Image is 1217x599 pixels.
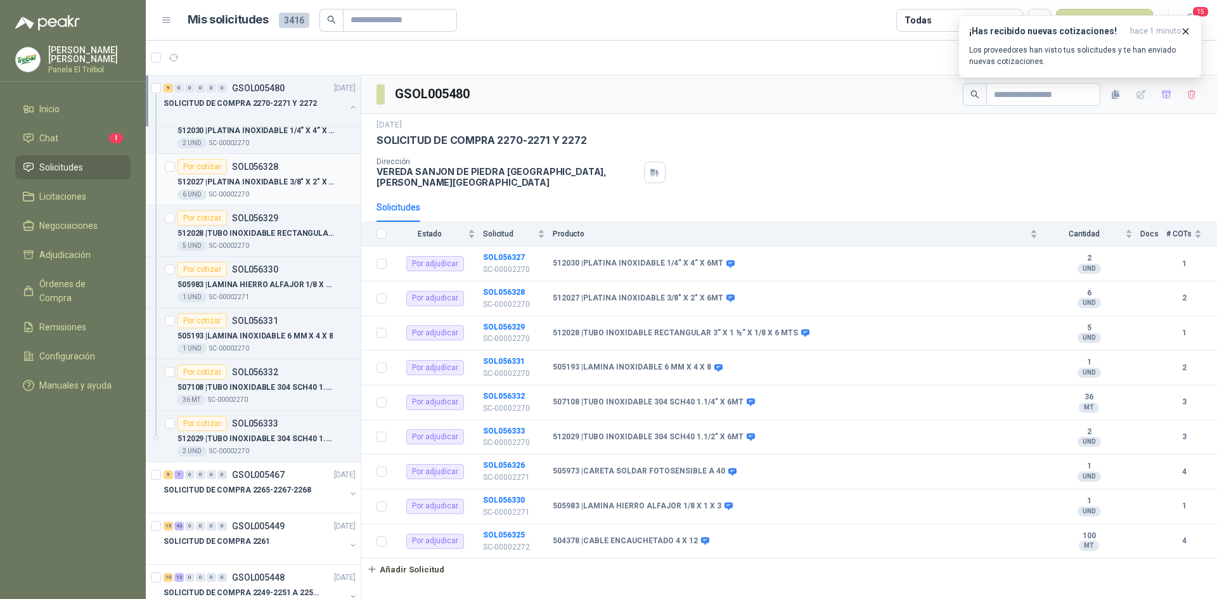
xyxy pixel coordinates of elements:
[232,316,278,325] p: SOL056331
[483,506,545,518] p: SC-00002271
[188,11,269,29] h1: Mis solicitudes
[1140,222,1166,247] th: Docs
[207,470,216,479] div: 0
[39,219,98,233] span: Negociaciones
[958,15,1202,78] button: ¡Has recibido nuevas cotizaciones!hace 1 minuto Los proveedores han visto tus solicitudes y te ha...
[1078,506,1101,517] div: UND
[1166,292,1202,304] b: 2
[232,84,285,93] p: GSOL005480
[209,446,249,456] p: SC-00002270
[483,253,525,262] b: SOL056327
[39,320,86,334] span: Remisiones
[394,222,483,247] th: Estado
[185,84,195,93] div: 0
[39,349,95,363] span: Configuración
[1192,6,1209,18] span: 15
[553,259,723,269] b: 512030 | PLATINA INOXIDABLE 1/4” X 4” X 6MT
[553,328,798,338] b: 512028 | TUBO INOXIDABLE RECTANGULAR 3” X 1 ½” X 1/8 X 6 MTS
[483,437,545,449] p: SC-00002270
[209,138,249,148] p: SC-00002270
[377,119,402,131] p: [DATE]
[207,522,216,531] div: 0
[232,368,278,377] p: SOL056332
[39,190,86,203] span: Licitaciones
[1166,258,1202,270] b: 1
[483,531,525,539] a: SOL056325
[177,210,227,226] div: Por cotizar
[15,97,131,121] a: Inicio
[174,84,184,93] div: 0
[969,44,1191,67] p: Los proveedores han visto tus solicitudes y te han enviado nuevas cotizaciones.
[969,26,1125,37] h3: ¡Has recibido nuevas cotizaciones!
[209,241,249,251] p: SC-00002270
[483,264,545,276] p: SC-00002270
[177,364,227,380] div: Por cotizar
[232,573,285,582] p: GSOL005448
[39,277,119,305] span: Órdenes de Compra
[553,222,1045,247] th: Producto
[1166,222,1217,247] th: # COTs
[177,262,227,277] div: Por cotizar
[177,190,207,200] div: 6 UND
[1056,9,1153,32] button: Nueva solicitud
[232,214,278,222] p: SOL056329
[406,499,464,514] div: Por adjudicar
[1079,403,1099,413] div: MT
[1179,9,1202,32] button: 15
[406,464,464,479] div: Por adjudicar
[1166,396,1202,408] b: 3
[196,573,205,582] div: 0
[15,272,131,310] a: Órdenes de Compra
[406,256,464,271] div: Por adjudicar
[361,558,1217,580] a: Añadir Solicitud
[377,134,587,147] p: SOLICITUD DE COMPRA 2270-2271 Y 2272
[279,13,309,28] span: 3416
[483,427,525,435] a: SOL056333
[217,573,227,582] div: 0
[232,265,278,274] p: SOL056330
[406,291,464,306] div: Por adjudicar
[1166,327,1202,339] b: 1
[39,248,91,262] span: Adjudicación
[483,323,525,332] a: SOL056329
[209,190,249,200] p: SC-00002270
[406,395,464,410] div: Por adjudicar
[1078,437,1101,447] div: UND
[334,469,356,481] p: [DATE]
[177,395,205,405] div: 36 MT
[1045,531,1133,541] b: 100
[1045,357,1133,368] b: 1
[377,166,639,188] p: VEREDA SANJON DE PIEDRA [GEOGRAPHIC_DATA] , [PERSON_NAME][GEOGRAPHIC_DATA]
[1166,500,1202,512] b: 1
[483,288,525,297] a: SOL056328
[1078,472,1101,482] div: UND
[177,176,335,188] p: 512027 | PLATINA INOXIDABLE 3/8" X 2" X 6MT
[177,228,335,240] p: 512028 | TUBO INOXIDABLE RECTANGULAR 3” X 1 ½” X 1/8 X 6 MTS
[185,522,195,531] div: 0
[39,131,58,145] span: Chat
[483,357,525,366] a: SOL056331
[483,333,545,345] p: SC-00002270
[146,103,361,154] a: Por cotizarSOL056327512030 |PLATINA INOXIDABLE 1/4” X 4” X 6MT2 UNDSC-00002270
[1166,466,1202,478] b: 4
[174,573,184,582] div: 13
[1045,392,1133,403] b: 36
[15,184,131,209] a: Licitaciones
[1045,496,1133,506] b: 1
[15,315,131,339] a: Remisiones
[146,154,361,205] a: Por cotizarSOL056328512027 |PLATINA INOXIDABLE 3/8" X 2" X 6MT6 UNDSC-00002270
[395,84,472,104] h3: GSOL005480
[164,84,173,93] div: 9
[15,155,131,179] a: Solicitudes
[1045,427,1133,437] b: 2
[146,257,361,308] a: Por cotizarSOL056330505983 |LAMINA HIERRO ALFAJOR 1/8 X 1 X 31 UNDSC-00002271
[177,382,335,394] p: 507108 | TUBO INOXIDABLE 304 SCH40 1.1/4" X 6MT
[406,360,464,375] div: Por adjudicar
[905,13,931,27] div: Todas
[483,541,545,553] p: SC-00002272
[1078,333,1101,343] div: UND
[394,229,465,238] span: Estado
